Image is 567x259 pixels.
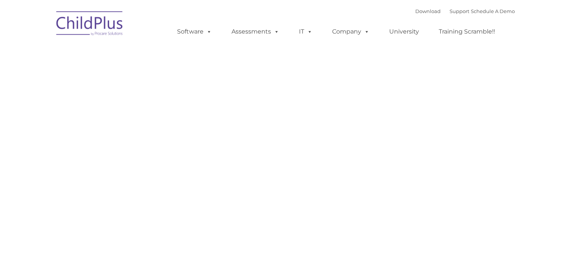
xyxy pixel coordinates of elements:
[382,24,426,39] a: University
[224,24,287,39] a: Assessments
[325,24,377,39] a: Company
[415,8,441,14] a: Download
[415,8,515,14] font: |
[471,8,515,14] a: Schedule A Demo
[170,24,219,39] a: Software
[450,8,469,14] a: Support
[431,24,503,39] a: Training Scramble!!
[292,24,320,39] a: IT
[53,6,127,43] img: ChildPlus by Procare Solutions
